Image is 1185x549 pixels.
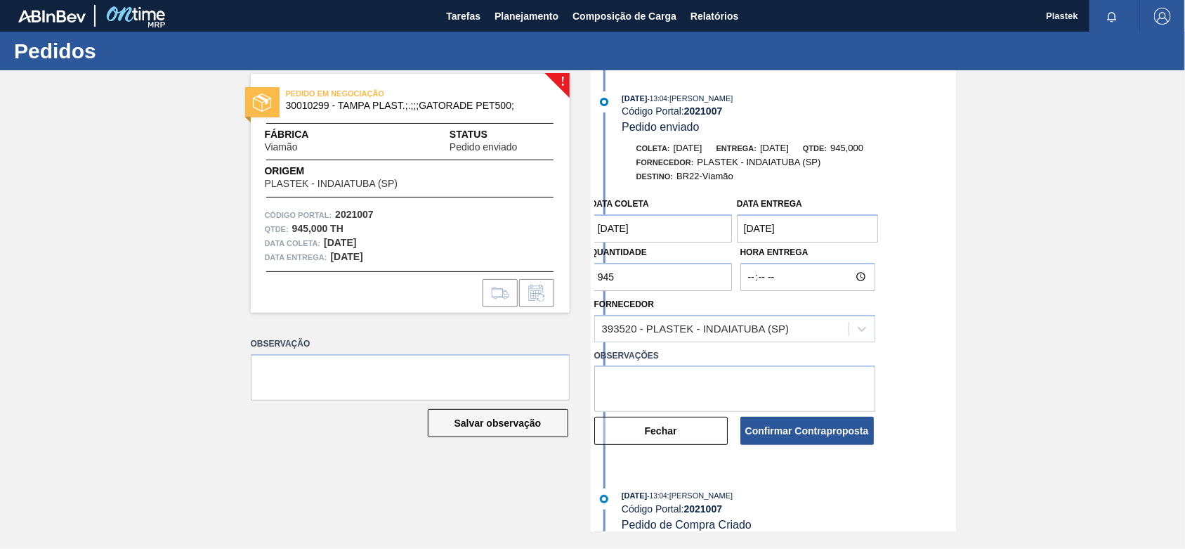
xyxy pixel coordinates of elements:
span: Data coleta: [265,236,321,250]
span: Viamão [265,142,298,153]
img: atual [600,98,608,106]
span: Destino: [636,172,674,181]
span: Origem [265,164,438,179]
label: Data coleta [591,199,649,209]
strong: 2021007 [684,105,723,117]
span: - 13:04 [648,95,667,103]
span: [DATE] [760,143,789,153]
span: PLASTEK - INDAIATUBA (SP) [697,157,820,167]
span: PEDIDO EM NEGOCIAÇÃO [286,86,483,101]
img: Logout [1154,8,1171,25]
span: Coleta: [636,144,670,153]
span: : [PERSON_NAME] [667,491,733,500]
img: TNhmsLtSVTkK8tSr43FrP2fwEKptu5GPRR3wAAAABJRU5ErkJggg== [18,10,86,22]
span: Qtde : [265,222,289,236]
span: Fornecedor: [636,158,694,167]
img: status [253,93,271,112]
span: Data entrega: [265,250,327,264]
strong: 945,000 TH [292,223,343,234]
span: Pedido enviado [622,121,699,133]
label: Data entrega [737,199,802,209]
span: Fábrica [265,127,342,142]
label: Observação [251,334,570,354]
button: Notificações [1089,6,1134,26]
label: Fornecedor [594,299,654,309]
strong: 2021007 [335,209,374,220]
span: Pedido de Compra Criado [622,519,752,531]
label: Quantidade [591,247,647,257]
input: dd/mm/yyyy [737,214,879,243]
button: Salvar observação [428,409,568,437]
span: Relatórios [690,8,738,25]
span: Planejamento [495,8,558,25]
span: Status [450,127,555,142]
button: Confirmar Contraproposta [740,417,874,445]
span: Composição de Carga [572,8,676,25]
h1: Pedidos [14,43,263,59]
input: dd/mm/yyyy [591,214,733,243]
div: Código Portal: [622,105,955,117]
div: Código Portal: [622,503,955,515]
span: [DATE] [622,94,647,103]
span: Tarefas [446,8,480,25]
span: Qtde: [803,144,827,153]
div: Informar alteração no pedido [519,279,554,307]
span: - 13:04 [648,492,667,500]
strong: [DATE] [331,251,363,262]
strong: [DATE] [324,237,356,248]
span: PLASTEK - INDAIATUBA (SP) [265,179,398,189]
span: 945,000 [830,143,863,153]
span: 30010299 - TAMPA PLAST.;.;;;GATORADE PET500; [286,101,541,111]
span: BR22-Viamão [676,171,733,181]
label: Observações [594,346,875,366]
span: : [PERSON_NAME] [667,94,733,103]
button: Fechar [594,417,728,445]
span: [DATE] [674,143,702,153]
span: Entrega: [716,144,757,153]
div: 393520 - PLASTEK - INDAIATUBA (SP) [602,323,789,335]
div: Ir para Composição de Carga [483,279,518,307]
label: Hora Entrega [740,243,875,263]
strong: 2021007 [684,503,723,515]
span: [DATE] [622,491,647,500]
img: atual [600,495,608,503]
span: Pedido enviado [450,142,518,153]
span: Código Portal: [265,208,332,222]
